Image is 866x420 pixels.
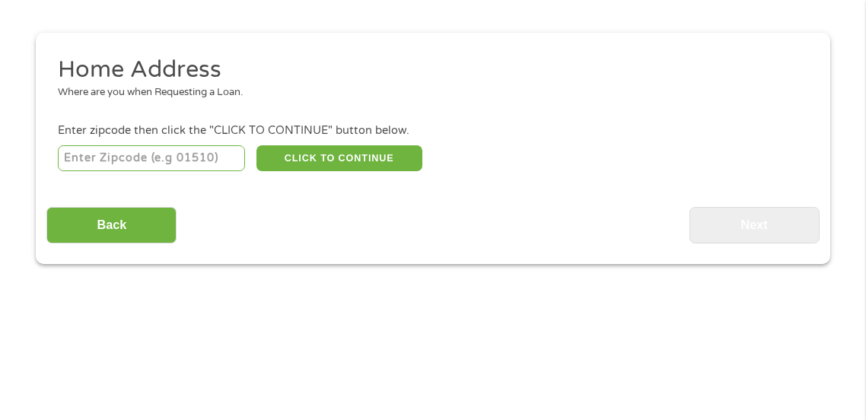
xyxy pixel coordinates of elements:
[46,207,177,244] input: Back
[58,123,808,139] div: Enter zipcode then click the "CLICK TO CONTINUE" button below.
[689,207,820,244] input: Next
[58,55,798,85] h2: Home Address
[256,145,422,171] button: CLICK TO CONTINUE
[58,145,246,171] input: Enter Zipcode (e.g 01510)
[58,85,798,100] div: Where are you when Requesting a Loan.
